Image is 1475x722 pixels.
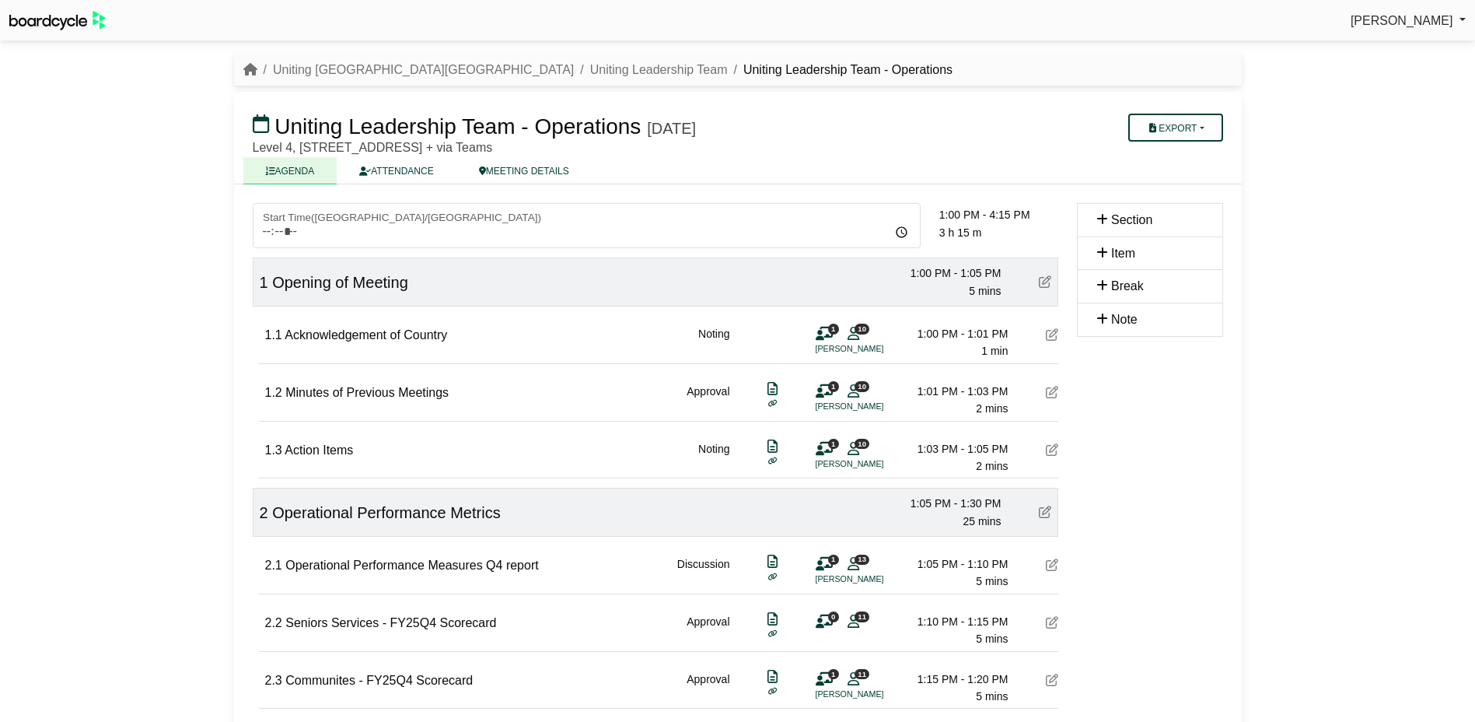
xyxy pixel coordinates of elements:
[976,460,1008,472] span: 2 mins
[698,440,729,475] div: Noting
[272,274,408,291] span: Opening of Meeting
[900,440,1008,457] div: 1:03 PM - 1:05 PM
[1351,11,1466,31] a: [PERSON_NAME]
[260,504,268,521] span: 2
[963,515,1001,527] span: 25 mins
[816,688,932,701] li: [PERSON_NAME]
[1111,279,1144,293] span: Break
[855,555,869,565] span: 13
[456,157,592,184] a: MEETING DETAILS
[590,63,728,76] a: Uniting Leadership Team
[816,400,932,413] li: [PERSON_NAME]
[265,386,282,399] span: 1.2
[285,328,447,342] span: Acknowledgement of Country
[893,265,1001,282] div: 1:00 PM - 1:05 PM
[900,325,1008,342] div: 1:00 PM - 1:01 PM
[1111,213,1152,226] span: Section
[855,381,869,391] span: 10
[285,616,496,629] span: Seniors Services - FY25Q4 Scorecard
[1351,14,1453,27] span: [PERSON_NAME]
[816,573,932,586] li: [PERSON_NAME]
[900,556,1008,573] div: 1:05 PM - 1:10 PM
[976,690,1008,703] span: 5 mins
[828,324,839,334] span: 1
[253,141,493,154] span: Level 4, [STREET_ADDRESS] + via Teams
[816,342,932,356] li: [PERSON_NAME]
[828,612,839,622] span: 0
[9,11,106,30] img: BoardcycleBlackGreen-aaafeed430059cb809a45853b8cf6d952af9d84e6e89e1f1685b34bfd5cb7d64.svg
[855,324,869,334] span: 10
[855,669,869,679] span: 11
[647,119,696,138] div: [DATE]
[265,328,282,342] span: 1.1
[677,556,730,591] div: Discussion
[893,495,1001,512] div: 1:05 PM - 1:30 PM
[981,345,1008,357] span: 1 min
[939,226,981,239] span: 3 h 15 m
[1111,247,1135,260] span: Item
[272,504,500,521] span: Operational Performance Metrics
[274,114,641,138] span: Uniting Leadership Team - Operations
[698,325,729,360] div: Noting
[265,674,282,687] span: 2.3
[243,157,337,184] a: AGENDA
[265,559,282,572] span: 2.1
[855,439,869,449] span: 10
[285,674,473,687] span: Communites - FY25Q4 Scorecard
[687,671,729,706] div: Approval
[828,555,839,565] span: 1
[939,206,1058,223] div: 1:00 PM - 4:15 PM
[976,575,1008,587] span: 5 mins
[816,457,932,471] li: [PERSON_NAME]
[900,383,1008,400] div: 1:01 PM - 1:03 PM
[243,60,953,80] nav: breadcrumb
[285,559,538,572] span: Operational Performance Measures Q4 report
[273,63,574,76] a: Uniting [GEOGRAPHIC_DATA][GEOGRAPHIC_DATA]
[285,386,449,399] span: Minutes of Previous Meetings
[828,669,839,679] span: 1
[265,443,282,457] span: 1.3
[687,383,729,418] div: Approval
[1111,313,1138,326] span: Note
[727,60,952,80] li: Uniting Leadership Team - Operations
[1128,114,1222,142] button: Export
[976,633,1008,645] span: 5 mins
[687,613,729,648] div: Approval
[900,671,1008,688] div: 1:15 PM - 1:20 PM
[828,381,839,391] span: 1
[900,613,1008,630] div: 1:10 PM - 1:15 PM
[260,274,268,291] span: 1
[828,439,839,449] span: 1
[976,402,1008,415] span: 2 mins
[969,285,1001,297] span: 5 mins
[285,443,353,457] span: Action Items
[265,616,282,629] span: 2.2
[855,612,869,622] span: 11
[337,157,456,184] a: ATTENDANCE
